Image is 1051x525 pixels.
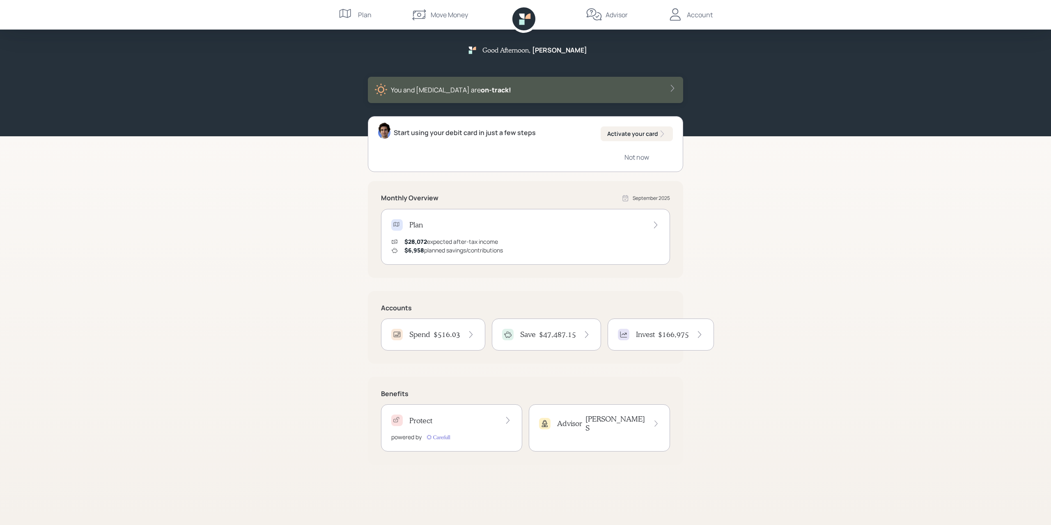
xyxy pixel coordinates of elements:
span: $28,072 [404,238,427,245]
h5: Good Afternoon , [482,46,530,54]
div: You and [MEDICAL_DATA] are [391,85,511,95]
div: expected after-tax income [404,237,498,246]
h5: Benefits [381,390,670,398]
div: Move Money [431,10,468,20]
h4: Invest [636,330,655,339]
div: Advisor [606,10,628,20]
div: Plan [358,10,372,20]
h4: Plan [409,220,423,229]
h4: Spend [409,330,430,339]
img: harrison-schaefer-headshot-2.png [378,122,390,139]
h4: Save [520,330,536,339]
h4: $47,487.15 [539,330,576,339]
h5: Monthly Overview [381,194,438,202]
h4: Advisor [557,419,582,428]
h4: $166,975 [658,330,689,339]
div: September 2025 [633,195,670,202]
h5: Accounts [381,304,670,312]
div: Account [687,10,713,20]
div: Activate your card [607,130,666,138]
h4: $516.03 [434,330,460,339]
span: on‑track! [481,85,511,94]
div: planned savings/contributions [404,246,503,254]
div: Start using your debit card in just a few steps [394,128,536,138]
span: $6,958 [404,246,424,254]
div: Not now [624,153,649,162]
button: Activate your card [601,126,673,141]
img: carefull-M2HCGCDH.digested.png [425,433,451,441]
h4: Protect [409,416,432,425]
div: powered by [391,433,422,441]
img: sunny-XHVQM73Q.digested.png [374,83,388,96]
h5: [PERSON_NAME] [532,46,587,54]
h4: [PERSON_NAME] S [585,415,646,432]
